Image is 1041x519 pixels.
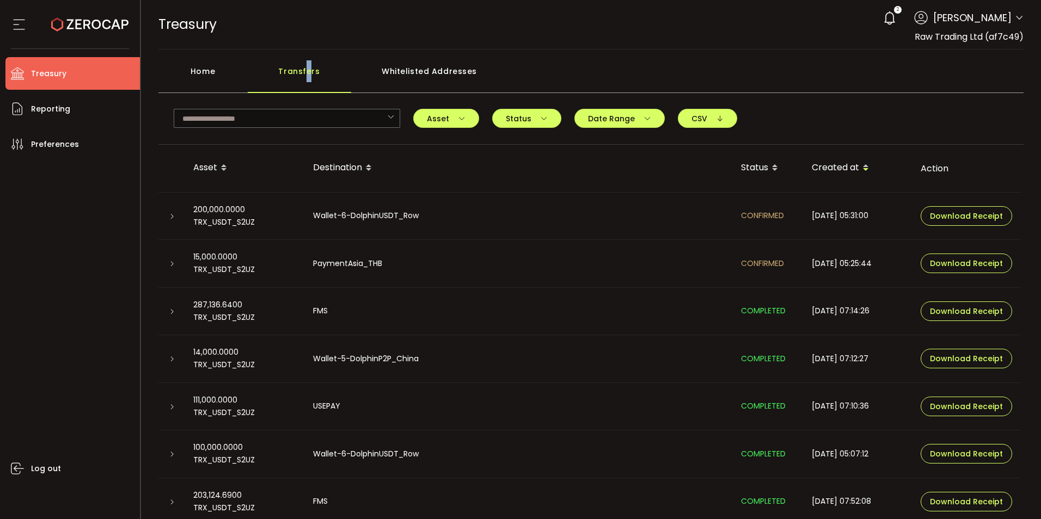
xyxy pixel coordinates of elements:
[304,400,732,412] div: USEPAY
[741,496,786,506] span: COMPLETED
[930,355,1003,362] span: Download Receipt
[930,403,1003,410] span: Download Receipt
[803,400,912,412] div: [DATE] 07:10:36
[921,397,1012,416] button: Download Receipt
[427,115,466,122] span: Asset
[930,450,1003,458] span: Download Receipt
[492,109,561,128] button: Status
[921,444,1012,464] button: Download Receipt
[921,254,1012,273] button: Download Receipt
[803,495,912,508] div: [DATE] 07:52:08
[678,109,737,128] button: CSV
[304,448,732,460] div: Wallet-6-DolphinUSDT_Row
[915,30,1024,43] span: Raw Trading Ltd (af7c49)
[912,162,1021,175] div: Action
[304,159,732,177] div: Destination
[248,60,351,93] div: Transfers
[506,115,548,122] span: Status
[304,353,732,365] div: Wallet-5-DolphinP2P_China
[185,203,304,228] div: 200,000.0000 TRX_USDT_S2UZ
[185,441,304,466] div: 100,000.0000 TRX_USDT_S2UZ
[803,448,912,460] div: [DATE] 05:07:12
[304,305,732,317] div: FMS
[803,209,912,222] div: [DATE] 05:31:00
[31,137,79,152] span: Preferences
[31,66,66,82] span: Treasury
[158,15,217,34] span: Treasury
[741,448,786,459] span: COMPLETED
[741,400,786,411] span: COMPLETED
[732,159,803,177] div: Status
[803,257,912,270] div: [DATE] 05:25:44
[921,301,1012,321] button: Download Receipt
[185,394,304,419] div: 111,000.0000 TRX_USDT_S2UZ
[158,60,248,93] div: Home
[185,346,304,371] div: 14,000.0000 TRX_USDT_S2UZ
[413,109,479,128] button: Asset
[930,498,1003,505] span: Download Receipt
[921,206,1012,226] button: Download Receipt
[588,115,651,122] span: Date Range
[691,115,724,122] span: CSV
[185,159,304,177] div: Asset
[897,6,899,14] span: 2
[987,467,1041,519] iframe: Chat Widget
[31,101,70,117] span: Reporting
[185,251,304,276] div: 15,000.0000 TRX_USDT_S2UZ
[304,495,732,508] div: FMS
[930,259,1003,267] span: Download Receipt
[921,492,1012,511] button: Download Receipt
[185,489,304,514] div: 203,124.6900 TRX_USDT_S2UZ
[921,349,1012,368] button: Download Receipt
[574,109,665,128] button: Date Range
[304,257,732,270] div: PaymentAsia_THB
[351,60,508,93] div: Whitelisted Addresses
[741,210,784,221] span: CONFIRMED
[304,209,732,222] div: Wallet-6-DolphinUSDT_Row
[741,305,786,316] span: COMPLETED
[803,305,912,317] div: [DATE] 07:14:26
[185,299,304,324] div: 287,136.6400 TRX_USDT_S2UZ
[741,353,786,364] span: COMPLETED
[31,461,61,477] span: Log out
[933,10,1012,25] span: [PERSON_NAME]
[930,307,1003,315] span: Download Receipt
[803,353,912,365] div: [DATE] 07:12:27
[741,258,784,269] span: CONFIRMED
[930,212,1003,220] span: Download Receipt
[803,159,912,177] div: Created at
